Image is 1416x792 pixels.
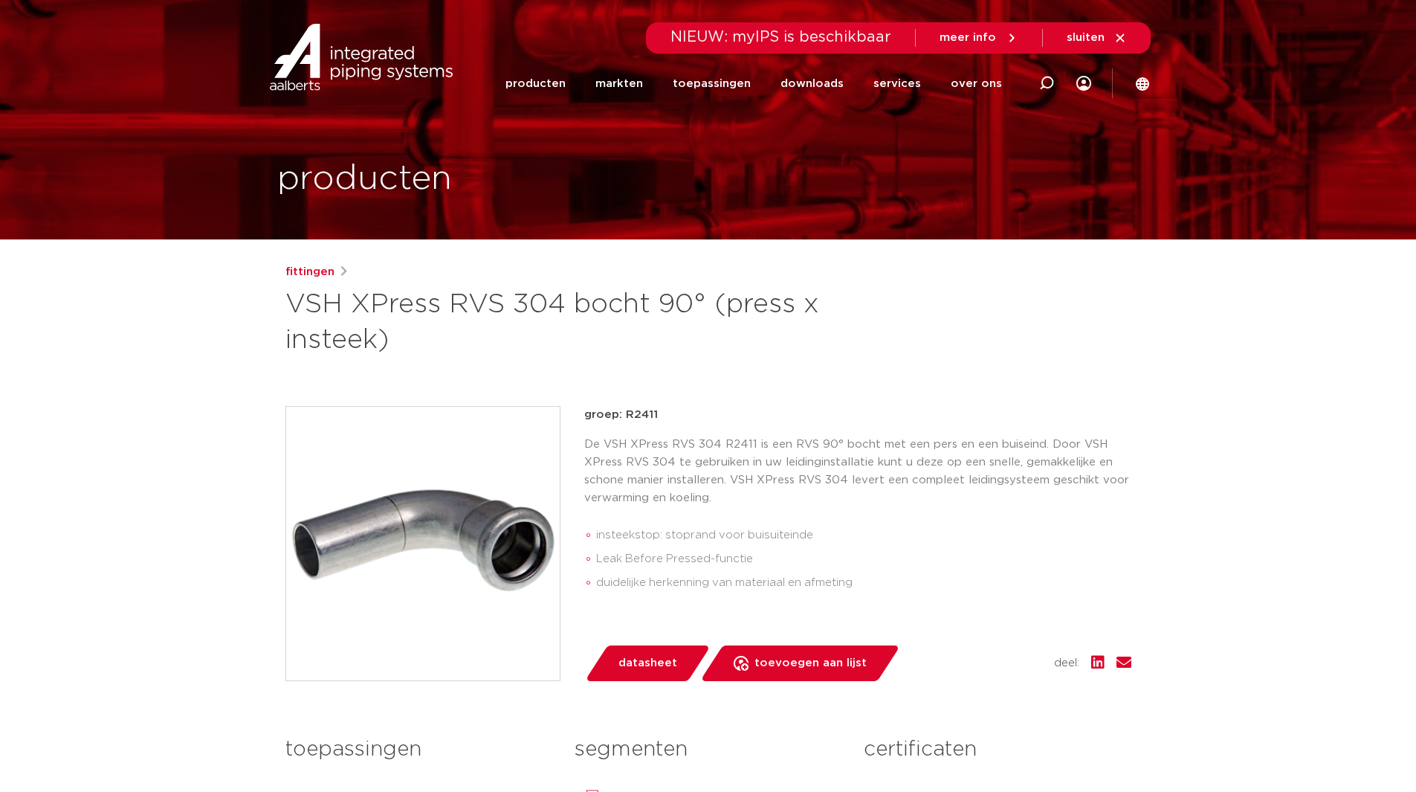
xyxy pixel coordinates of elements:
[1054,654,1079,672] span: deel:
[1067,32,1105,43] span: sluiten
[286,407,560,680] img: Product Image for VSH XPress RVS 304 bocht 90° (press x insteek)
[584,645,711,681] a: datasheet
[584,406,1131,424] p: groep: R2411
[940,31,1018,45] a: meer info
[505,54,566,114] a: producten
[951,54,1002,114] a: over ons
[285,287,844,358] h1: VSH XPress RVS 304 bocht 90° (press x insteek)
[1067,31,1127,45] a: sluiten
[596,547,1131,571] li: Leak Before Pressed-functie
[1076,54,1091,114] div: my IPS
[940,32,996,43] span: meer info
[754,651,867,675] span: toevoegen aan lijst
[618,651,677,675] span: datasheet
[780,54,844,114] a: downloads
[505,54,1002,114] nav: Menu
[596,524,1131,547] li: insteekstop: stoprand voor buisuiteinde
[873,54,921,114] a: services
[596,571,1131,595] li: duidelijke herkenning van materiaal en afmeting
[595,54,643,114] a: markten
[285,263,334,281] a: fittingen
[673,54,751,114] a: toepassingen
[864,735,1131,764] h3: certificaten
[575,735,841,764] h3: segmenten
[285,735,552,764] h3: toepassingen
[670,30,891,45] span: NIEUW: myIPS is beschikbaar
[277,155,452,203] h1: producten
[584,436,1131,507] p: De VSH XPress RVS 304 R2411 is een RVS 90° bocht met een pers en een buiseind. Door VSH XPress RV...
